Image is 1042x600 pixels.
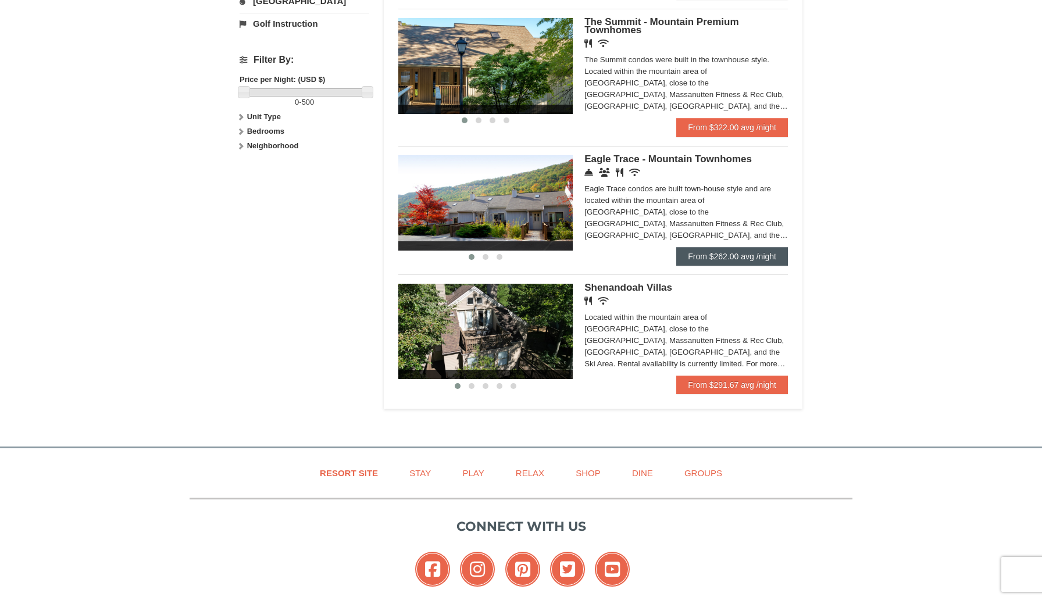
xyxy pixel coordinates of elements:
a: Shop [561,460,615,486]
span: Shenandoah Villas [584,282,672,293]
i: Conference Facilities [599,168,610,177]
div: Located within the mountain area of [GEOGRAPHIC_DATA], close to the [GEOGRAPHIC_DATA], Massanutte... [584,312,788,370]
a: Dine [618,460,668,486]
i: Restaurant [616,168,623,177]
i: Wireless Internet (free) [598,39,609,48]
a: From $322.00 avg /night [676,118,788,137]
i: Restaurant [584,297,592,305]
strong: Unit Type [247,112,281,121]
div: Eagle Trace condos are built town-house style and are located within the mountain area of [GEOGRA... [584,183,788,241]
span: 0 [295,98,299,106]
i: Restaurant [584,39,592,48]
h4: Filter By: [240,55,369,65]
a: From $262.00 avg /night [676,247,788,266]
a: Groups [670,460,737,486]
i: Wireless Internet (free) [598,297,609,305]
a: Golf Instruction [240,13,369,34]
a: From $291.67 avg /night [676,376,788,394]
i: Wireless Internet (free) [629,168,640,177]
span: 500 [302,98,315,106]
strong: Bedrooms [247,127,284,135]
p: Connect with us [190,517,852,536]
i: Concierge Desk [584,168,593,177]
label: - [240,97,369,108]
a: Relax [501,460,559,486]
strong: Neighborhood [247,141,299,150]
a: Resort Site [305,460,392,486]
strong: Price per Night: (USD $) [240,75,325,84]
div: The Summit condos were built in the townhouse style. Located within the mountain area of [GEOGRAP... [584,54,788,112]
a: Stay [395,460,445,486]
span: Eagle Trace - Mountain Townhomes [584,153,752,165]
a: Play [448,460,498,486]
span: The Summit - Mountain Premium Townhomes [584,16,738,35]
